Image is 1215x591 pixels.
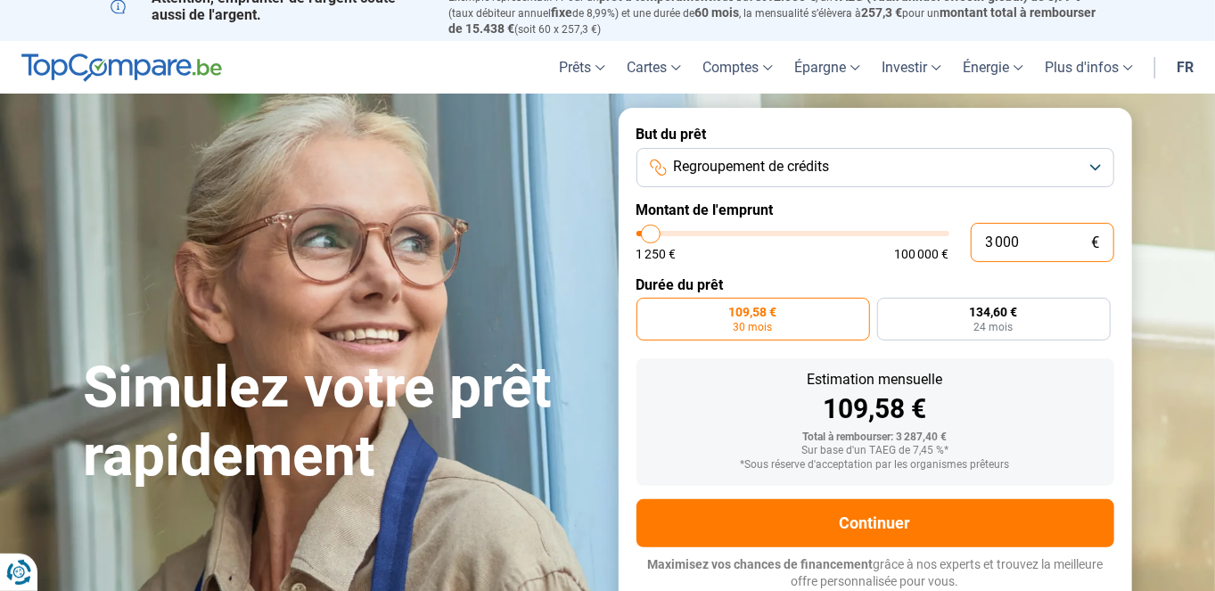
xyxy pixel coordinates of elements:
[651,459,1100,472] div: *Sous réserve d'acceptation par les organismes prêteurs
[552,5,573,20] span: fixe
[636,201,1114,218] label: Montant de l'emprunt
[636,276,1114,293] label: Durée du prêt
[636,148,1114,187] button: Regroupement de crédits
[636,556,1114,591] p: grâce à nos experts et trouvez la meilleure offre personnalisée pour vous.
[974,322,1014,332] span: 24 mois
[862,5,903,20] span: 257,3 €
[1092,235,1100,250] span: €
[636,499,1114,547] button: Continuer
[636,126,1114,143] label: But du prêt
[952,41,1034,94] a: Énergie
[449,5,1096,36] span: montant total à rembourser de 15.438 €
[784,41,871,94] a: Épargne
[636,248,677,260] span: 1 250 €
[651,396,1100,423] div: 109,58 €
[651,431,1100,444] div: Total à rembourser: 3 287,40 €
[871,41,952,94] a: Investir
[647,557,873,571] span: Maximisez vos chances de financement
[1034,41,1144,94] a: Plus d'infos
[729,306,777,318] span: 109,58 €
[651,445,1100,457] div: Sur base d'un TAEG de 7,45 %*
[21,53,222,82] img: TopCompare
[616,41,692,94] a: Cartes
[734,322,773,332] span: 30 mois
[970,306,1018,318] span: 134,60 €
[84,354,597,491] h1: Simulez votre prêt rapidement
[692,41,784,94] a: Comptes
[651,373,1100,387] div: Estimation mensuelle
[695,5,740,20] span: 60 mois
[895,248,949,260] span: 100 000 €
[548,41,616,94] a: Prêts
[674,157,830,176] span: Regroupement de crédits
[1166,41,1204,94] a: fr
